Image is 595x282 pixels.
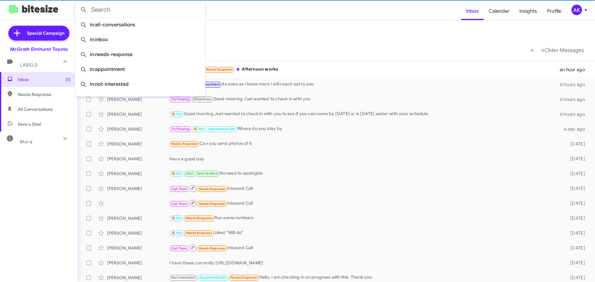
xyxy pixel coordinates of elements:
span: Not-Interested [171,275,195,280]
span: Call Them [171,187,187,191]
span: Needs Response [199,246,225,250]
span: in:all-conversations [80,17,200,32]
div: Liked “Will do” [169,229,560,236]
a: Inbox [461,2,484,20]
div: 6 hours ago [560,96,590,102]
span: Call Them [171,246,187,250]
div: [PERSON_NAME] [107,96,169,102]
span: « [531,46,534,54]
span: Needs Response [186,231,212,235]
div: Have a good day [169,156,560,162]
div: [DATE] [560,156,590,162]
div: an hour ago [560,67,590,73]
div: Where do you stay by [169,125,560,132]
div: [DATE] [560,200,590,206]
span: Needs Response [18,91,70,98]
div: a day ago [560,126,590,132]
div: [DATE] [560,245,590,251]
div: 6 hours ago [560,81,590,88]
span: Needs Response [199,187,225,191]
div: [PERSON_NAME] [107,111,169,117]
div: [PERSON_NAME] [107,141,169,147]
span: 🔥 Hot [171,231,182,235]
span: More [20,139,33,145]
div: [DATE] [560,141,590,147]
span: 🔥 Hot [171,112,182,116]
span: Save a Deal [18,121,41,127]
a: Profile [542,2,566,20]
div: [PERSON_NAME] [107,245,169,251]
span: in:needs-response [80,47,200,62]
span: 🔥 Hot [171,216,182,220]
button: Next [537,44,588,56]
span: Special Campaign [27,30,64,36]
span: in:sold-verified [80,92,200,106]
nav: Page navigation example [527,44,588,56]
span: in:appointment [80,62,200,77]
span: Important [204,82,220,86]
span: Sold [186,171,193,176]
span: (1) [65,76,70,83]
div: Can you send photos of it [169,140,560,147]
div: Inbound Call [169,199,560,207]
input: Search [75,2,205,17]
span: Appointment Set [199,275,227,280]
div: [PERSON_NAME] [107,260,169,266]
a: Special Campaign [8,26,69,41]
button: Previous [527,44,538,56]
div: [DATE] [560,275,590,281]
div: Hello, I am checking in on progress with this. Thank you [169,274,560,281]
span: Needs Response [231,275,257,280]
span: Needs Response [206,67,232,72]
div: [DATE] [560,185,590,192]
span: Objections [193,97,211,101]
div: Inbound Call [169,184,560,192]
div: 6 hours ago [560,111,590,117]
div: [PERSON_NAME] [107,156,169,162]
div: [DATE] [560,215,590,221]
span: Needs Response [171,142,198,146]
div: [DATE] [560,260,590,266]
div: [PERSON_NAME] [107,171,169,177]
div: [PERSON_NAME] [107,230,169,236]
span: All Conversations [18,106,53,112]
div: [DATE] [560,171,590,177]
span: Inbox [18,76,70,83]
div: Inbound Call [169,244,560,252]
span: Needs Response [186,216,212,220]
a: Calendar [484,2,514,20]
span: in:inbox [80,32,200,47]
span: Appointment Set [208,127,236,131]
div: [PERSON_NAME] [107,126,169,132]
span: Labels [20,62,38,68]
div: Good morning Just wanted to check in with you to see if you can come by [DATE] or is [DATE] easie... [169,111,560,118]
div: AK [571,5,582,15]
span: Try Pausing [171,127,189,131]
div: As soon as I know more I will reach out to you [169,81,560,88]
div: No need to apologize [169,170,560,177]
span: Call Them [171,202,187,206]
span: Needs Response [199,202,225,206]
span: 🔥 Hot [171,171,182,176]
span: Older Messages [544,47,584,54]
div: I have these currently [URL][DOMAIN_NAME] [169,260,560,266]
div: [PERSON_NAME] [107,185,169,192]
span: Sold Verified [197,171,218,176]
span: in:not-interested [80,77,200,92]
div: Run some numbers [169,215,560,222]
div: Afternoon works [169,66,560,73]
div: [PERSON_NAME] [107,215,169,221]
div: McGrath Elmhurst Toyota [10,46,68,52]
a: Insights [514,2,542,20]
span: 🔥 Hot [193,127,204,131]
span: » [541,46,544,54]
button: AK [566,5,588,15]
div: Good mooring Just wanted to check in with you [169,96,560,103]
div: [PERSON_NAME] [107,275,169,281]
span: Try Pausing [171,97,189,101]
div: [DATE] [560,230,590,236]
